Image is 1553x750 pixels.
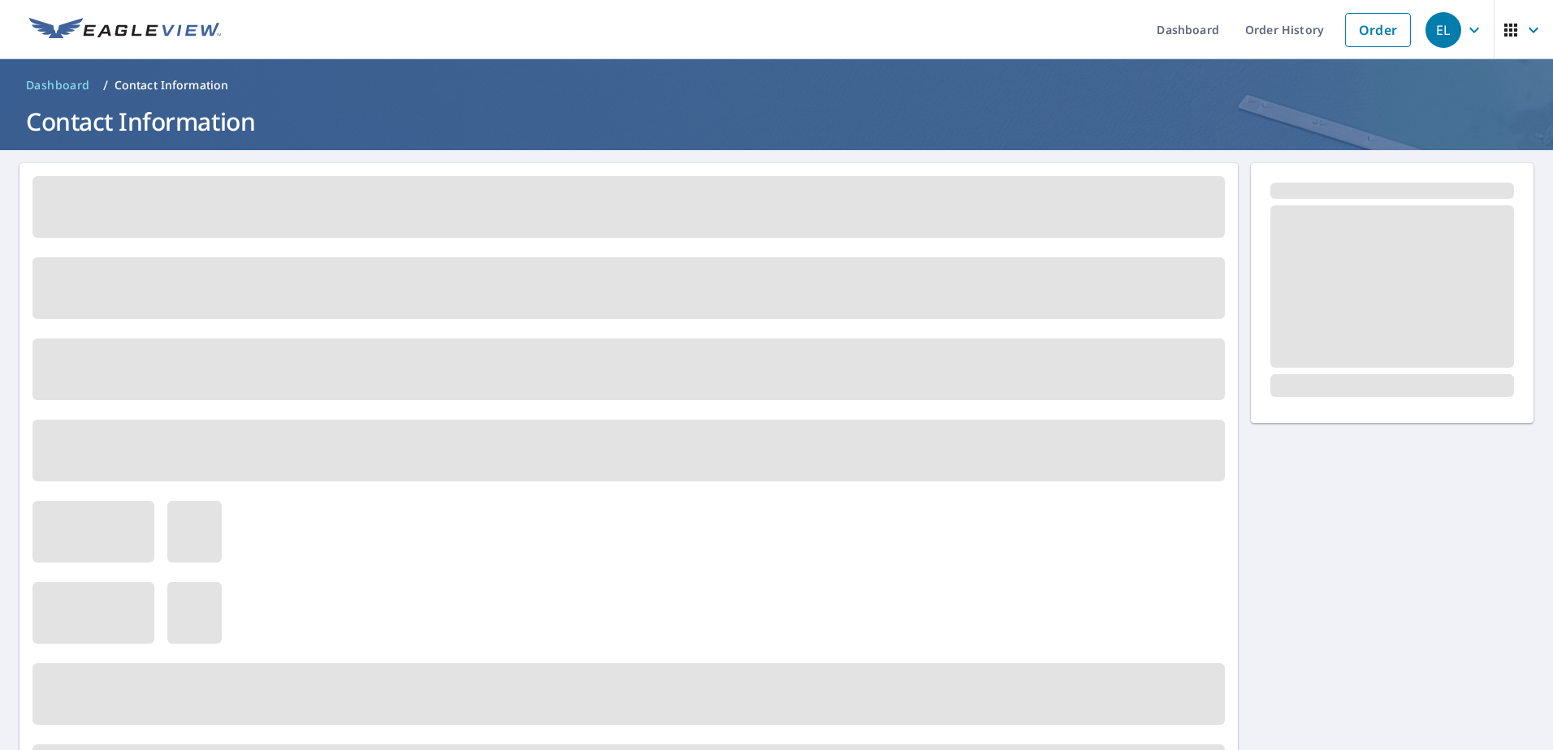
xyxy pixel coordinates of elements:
[103,75,108,95] li: /
[19,72,1534,98] nav: breadcrumb
[19,72,97,98] a: Dashboard
[19,105,1534,138] h1: Contact Information
[1425,12,1461,48] div: EL
[29,18,221,42] img: EV Logo
[26,77,90,93] span: Dashboard
[1345,13,1411,47] a: Order
[115,77,229,93] p: Contact Information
